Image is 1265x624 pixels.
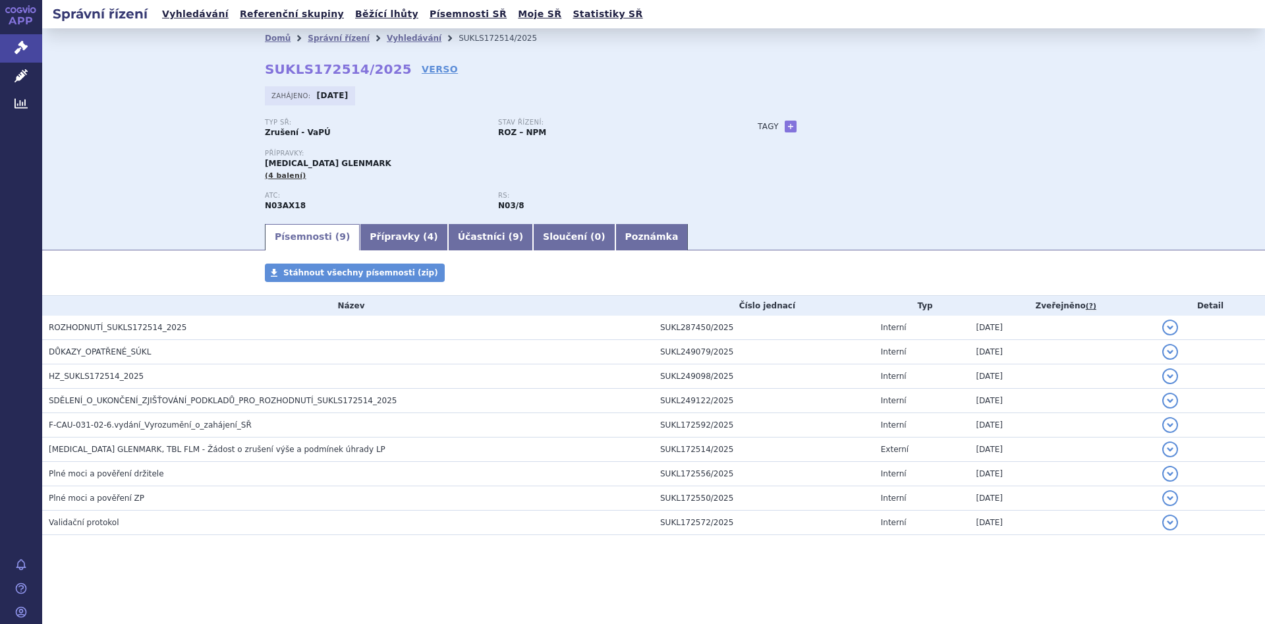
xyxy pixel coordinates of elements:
span: Interní [881,372,907,381]
td: [DATE] [969,413,1156,438]
span: Interní [881,347,907,356]
strong: Zrušení - VaPÚ [265,128,331,137]
a: Statistiky SŘ [569,5,646,23]
button: detail [1162,320,1178,335]
button: detail [1162,368,1178,384]
a: Sloučení (0) [533,224,615,250]
td: [DATE] [969,462,1156,486]
td: [DATE] [969,511,1156,535]
td: SUKL172572/2025 [654,511,874,535]
button: detail [1162,344,1178,360]
p: Přípravky: [265,150,731,157]
th: Zveřejněno [969,296,1156,316]
a: Referenční skupiny [236,5,348,23]
td: SUKL172592/2025 [654,413,874,438]
span: Interní [881,420,907,430]
span: Plné moci a pověření ZP [49,494,144,503]
a: Písemnosti SŘ [426,5,511,23]
span: LACOSAMIDE GLENMARK, TBL FLM - Žádost o zrušení výše a podmínek úhrady LP [49,445,385,454]
span: Interní [881,396,907,405]
p: Stav řízení: [498,119,718,127]
td: SUKL249098/2025 [654,364,874,389]
a: Správní řízení [308,34,370,43]
span: Interní [881,494,907,503]
h2: Správní řízení [42,5,158,23]
td: [DATE] [969,364,1156,389]
span: Interní [881,469,907,478]
a: VERSO [422,63,458,76]
p: RS: [498,192,718,200]
strong: LAKOSAMID [265,201,306,210]
a: Poznámka [615,224,689,250]
li: SUKLS172514/2025 [459,28,554,48]
p: Typ SŘ: [265,119,485,127]
span: Externí [881,445,909,454]
p: ATC: [265,192,485,200]
span: 4 [428,231,434,242]
abbr: (?) [1086,302,1096,311]
td: SUKL249122/2025 [654,389,874,413]
button: detail [1162,393,1178,409]
span: SDĚLENÍ_O_UKONČENÍ_ZJIŠŤOVÁNÍ_PODKLADŮ_PRO_ROZHODNUTÍ_SUKLS172514_2025 [49,396,397,405]
td: SUKL172514/2025 [654,438,874,462]
td: [DATE] [969,316,1156,340]
span: [MEDICAL_DATA] GLENMARK [265,159,391,168]
td: [DATE] [969,438,1156,462]
span: 9 [513,231,519,242]
span: F-CAU-031-02-6.vydání_Vyrozumění_o_zahájení_SŘ [49,420,252,430]
span: (4 balení) [265,171,306,180]
td: SUKL172550/2025 [654,486,874,511]
strong: [DATE] [317,91,349,100]
a: Běžící lhůty [351,5,422,23]
td: SUKL172556/2025 [654,462,874,486]
td: SUKL249079/2025 [654,340,874,364]
h3: Tagy [758,119,779,134]
strong: SUKLS172514/2025 [265,61,412,77]
a: Přípravky (4) [360,224,447,250]
a: Vyhledávání [387,34,441,43]
span: Stáhnout všechny písemnosti (zip) [283,268,438,277]
a: Vyhledávání [158,5,233,23]
th: Název [42,296,654,316]
span: DŮKAZY_OPATŘENÉ_SÚKL [49,347,151,356]
span: 0 [594,231,601,242]
td: [DATE] [969,486,1156,511]
span: Plné moci a pověření držitele [49,469,164,478]
td: [DATE] [969,340,1156,364]
th: Číslo jednací [654,296,874,316]
th: Detail [1156,296,1265,316]
span: Validační protokol [49,518,119,527]
span: 9 [339,231,346,242]
a: Domů [265,34,291,43]
a: Účastníci (9) [448,224,533,250]
th: Typ [874,296,970,316]
button: detail [1162,466,1178,482]
a: Stáhnout všechny písemnosti (zip) [265,264,445,282]
span: ROZHODNUTÍ_SUKLS172514_2025 [49,323,186,332]
strong: lacosamid [498,201,524,210]
strong: ROZ – NPM [498,128,546,137]
button: detail [1162,417,1178,433]
button: detail [1162,490,1178,506]
button: detail [1162,441,1178,457]
button: detail [1162,515,1178,530]
span: Zahájeno: [271,90,313,101]
span: Interní [881,323,907,332]
span: Interní [881,518,907,527]
td: [DATE] [969,389,1156,413]
a: Písemnosti (9) [265,224,360,250]
td: SUKL287450/2025 [654,316,874,340]
a: Moje SŘ [514,5,565,23]
a: + [785,121,797,132]
span: HZ_SUKLS172514_2025 [49,372,144,381]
